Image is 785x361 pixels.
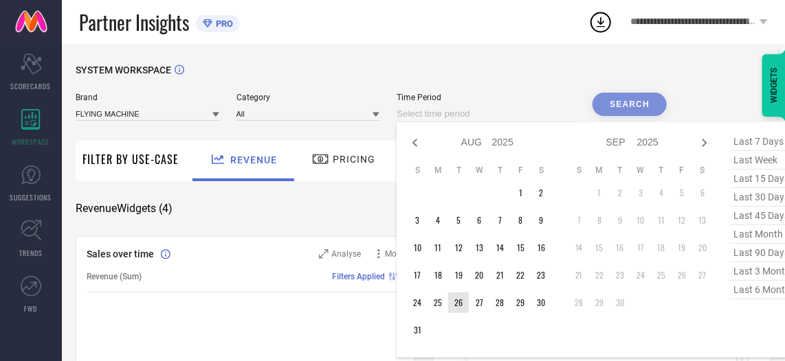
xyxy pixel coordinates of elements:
[651,165,672,176] th: Thursday
[589,292,610,313] td: Mon Sep 29 2025
[589,183,610,203] td: Mon Sep 01 2025
[428,210,448,231] td: Mon Aug 04 2025
[510,292,531,313] td: Fri Aug 29 2025
[448,210,469,231] td: Tue Aug 05 2025
[651,237,672,258] td: Thu Sep 18 2025
[692,265,713,286] td: Sat Sep 27 2025
[630,265,651,286] td: Wed Sep 24 2025
[692,165,713,176] th: Saturday
[407,210,428,231] td: Sun Aug 03 2025
[397,106,575,122] input: Select time period
[651,265,672,286] td: Thu Sep 25 2025
[448,165,469,176] th: Tuesday
[651,183,672,203] td: Thu Sep 04 2025
[630,165,651,176] th: Wednesday
[692,237,713,258] td: Sat Sep 20 2025
[407,135,423,151] div: Previous month
[672,265,692,286] td: Fri Sep 26 2025
[386,249,404,259] span: More
[610,237,630,258] td: Tue Sep 16 2025
[469,210,489,231] td: Wed Aug 06 2025
[610,165,630,176] th: Tuesday
[407,237,428,258] td: Sun Aug 10 2025
[489,237,510,258] td: Thu Aug 14 2025
[236,93,380,102] span: Category
[76,65,171,75] span: SYSTEM WORKSPACE
[510,183,531,203] td: Fri Aug 01 2025
[610,210,630,231] td: Tue Sep 09 2025
[469,165,489,176] th: Wednesday
[469,265,489,286] td: Wed Aug 20 2025
[692,210,713,231] td: Sat Sep 13 2025
[568,165,589,176] th: Sunday
[10,192,52,202] span: SUGGESTIONS
[651,210,672,231] td: Thu Sep 11 2025
[489,292,510,313] td: Thu Aug 28 2025
[568,210,589,231] td: Sun Sep 07 2025
[428,292,448,313] td: Mon Aug 25 2025
[448,265,469,286] td: Tue Aug 19 2025
[531,292,551,313] td: Sat Aug 30 2025
[11,81,52,91] span: SCORECARDS
[12,137,50,147] span: WORKSPACE
[672,237,692,258] td: Fri Sep 19 2025
[589,237,610,258] td: Mon Sep 15 2025
[489,210,510,231] td: Thu Aug 07 2025
[19,248,43,258] span: TRENDS
[428,237,448,258] td: Mon Aug 11 2025
[333,272,386,281] span: Filters Applied
[630,210,651,231] td: Wed Sep 10 2025
[672,210,692,231] td: Fri Sep 12 2025
[82,151,179,167] span: Filter By Use-Case
[25,303,38,314] span: FWD
[489,265,510,286] td: Thu Aug 21 2025
[510,210,531,231] td: Fri Aug 08 2025
[76,93,219,102] span: Brand
[212,19,233,29] span: PRO
[407,265,428,286] td: Sun Aug 17 2025
[589,210,610,231] td: Mon Sep 08 2025
[531,265,551,286] td: Sat Aug 23 2025
[672,165,692,176] th: Friday
[332,249,362,259] span: Analyse
[589,265,610,286] td: Mon Sep 22 2025
[630,183,651,203] td: Wed Sep 03 2025
[87,272,142,281] span: Revenue (Sum)
[319,249,329,259] svg: Zoom
[568,292,589,313] td: Sun Sep 28 2025
[692,183,713,203] td: Sat Sep 06 2025
[589,165,610,176] th: Monday
[568,237,589,258] td: Sun Sep 14 2025
[588,10,613,34] div: Open download list
[230,154,277,165] span: Revenue
[510,265,531,286] td: Fri Aug 22 2025
[448,292,469,313] td: Tue Aug 26 2025
[79,8,189,36] span: Partner Insights
[610,292,630,313] td: Tue Sep 30 2025
[696,135,713,151] div: Next month
[407,320,428,340] td: Sun Aug 31 2025
[531,210,551,231] td: Sat Aug 09 2025
[510,165,531,176] th: Friday
[76,202,173,216] span: Revenue Widgets ( 4 )
[610,183,630,203] td: Tue Sep 02 2025
[407,165,428,176] th: Sunday
[469,292,489,313] td: Wed Aug 27 2025
[469,237,489,258] td: Wed Aug 13 2025
[531,183,551,203] td: Sat Aug 02 2025
[428,265,448,286] td: Mon Aug 18 2025
[531,237,551,258] td: Sat Aug 16 2025
[568,265,589,286] td: Sun Sep 21 2025
[428,165,448,176] th: Monday
[531,165,551,176] th: Saturday
[448,237,469,258] td: Tue Aug 12 2025
[333,154,375,165] span: Pricing
[397,93,575,102] span: Time Period
[630,237,651,258] td: Wed Sep 17 2025
[510,237,531,258] td: Fri Aug 15 2025
[672,183,692,203] td: Fri Sep 05 2025
[489,165,510,176] th: Thursday
[87,248,154,259] span: Sales over time
[610,265,630,286] td: Tue Sep 23 2025
[407,292,428,313] td: Sun Aug 24 2025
